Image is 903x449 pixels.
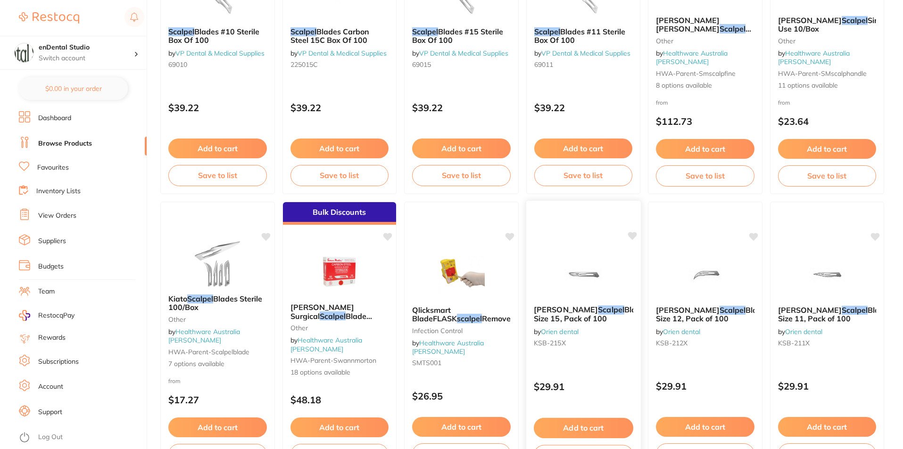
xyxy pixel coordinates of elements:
[656,81,754,90] span: 8 options available
[598,305,624,314] em: Scalpel
[290,27,316,36] em: Scalpel
[36,187,81,196] a: Inventory Lists
[412,359,441,367] span: SMTS001
[290,27,389,45] b: Scalpel Blades Carbon Steel 15C Box Of 100
[38,382,63,392] a: Account
[412,339,484,356] span: by
[656,306,754,323] b: Kai Scalpel Blade Size 12, Pack of 100
[412,27,438,36] em: Scalpel
[168,327,240,344] span: by
[534,27,625,45] span: Blades #11 Sterile Box Of 100
[778,16,877,33] b: Swann-Morton Scalpel Single-Use 10/Box
[656,165,754,186] button: Save to list
[39,54,134,63] p: Switch account
[541,327,579,335] a: Orien dental
[656,16,754,33] b: Swann Morton Scalpel Blade 25/Box
[19,310,75,321] a: RestocqPay
[187,240,248,287] img: Kiato Scalpel Blades Sterile 100/Box
[168,316,267,323] small: other
[175,49,265,57] a: VP Dental & Medical Supplies
[656,49,728,66] span: by
[290,102,389,113] p: $39.22
[412,49,508,57] span: by
[656,69,736,78] span: HWA-parent-smscalpfine
[168,394,267,405] p: $17.27
[298,49,387,57] a: VP Dental & Medical Supplies
[656,37,754,45] small: other
[720,305,746,315] em: Scalpel
[412,306,511,323] b: Qlicksmart BladeFLASK scalpel Remover
[38,333,66,343] a: Rewards
[290,60,318,69] span: 225015C
[168,377,181,384] span: from
[778,327,822,336] span: by
[656,16,720,33] span: [PERSON_NAME] [PERSON_NAME]
[533,339,565,347] span: KSB-215X
[290,417,389,437] button: Add to cart
[168,294,262,312] span: Blades Sterile 100/Box
[290,336,362,353] span: by
[457,314,482,323] em: scalpel
[412,139,511,158] button: Add to cart
[38,433,63,442] a: Log Out
[168,27,194,36] em: Scalpel
[534,60,553,69] span: 69011
[533,305,645,323] span: Blade Size 15, Pack of 100
[168,294,267,312] b: Kiato Scalpel Blades Sterile 100/Box
[290,324,389,332] small: other
[290,394,389,405] p: $48.18
[842,16,868,25] em: Scalpel
[283,202,397,225] div: Bulk Discounts
[534,27,633,45] b: Scalpel Blades #11 Sterile Box Of 100
[38,237,66,246] a: Suppliers
[19,7,79,29] a: Restocq Logo
[656,116,754,127] p: $112.73
[534,139,633,158] button: Add to cart
[168,417,267,437] button: Add to cart
[785,327,822,336] a: Orien dental
[38,287,55,296] a: Team
[290,356,376,365] span: HWA-parent-swannmorton
[778,116,877,127] p: $23.64
[38,139,92,148] a: Browse Products
[533,418,633,438] button: Add to cart
[290,311,372,329] span: Blade 100/Box
[778,417,877,437] button: Add to cart
[656,305,766,323] span: Blade Size 12, Pack of 100
[168,359,267,369] span: 7 options available
[778,139,877,159] button: Add to cart
[656,139,754,159] button: Add to cart
[663,327,700,336] a: Orien dental
[656,24,766,42] span: Blade 25/Box
[778,81,877,90] span: 11 options available
[431,251,492,298] img: Qlicksmart BladeFLASK scalpel Remover
[778,339,810,347] span: KSB-211X
[38,262,64,271] a: Budgets
[778,165,877,186] button: Save to list
[533,381,633,392] p: $29.91
[412,60,431,69] span: 69015
[19,430,144,445] button: Log Out
[656,417,754,437] button: Add to cart
[168,49,265,57] span: by
[412,27,503,45] span: Blades #15 Sterile Box Of 100
[541,49,630,57] a: VP Dental & Medical Supplies
[534,27,560,36] em: Scalpel
[168,348,249,356] span: HWA-parent-scalpelblade
[38,357,79,367] a: Subscriptions
[656,49,728,66] a: Healthware Australia [PERSON_NAME]
[168,60,187,69] span: 69010
[533,305,633,323] b: Kai Scalpel Blade Size 15, Pack of 100
[168,102,267,113] p: $39.22
[309,248,370,295] img: Swann-Morton Surgical Scalpel Blade 100/Box
[412,327,511,335] small: Infection Control
[656,99,668,106] span: from
[290,368,389,377] span: 18 options available
[19,310,30,321] img: RestocqPay
[38,114,71,123] a: Dashboard
[656,339,688,347] span: KSB-212X
[168,327,240,344] a: Healthware Australia [PERSON_NAME]
[412,305,457,323] span: Qlicksmart BladeFLASK
[168,165,267,186] button: Save to list
[796,251,858,298] img: Kai Scalpel Blade Size 11, Pack of 100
